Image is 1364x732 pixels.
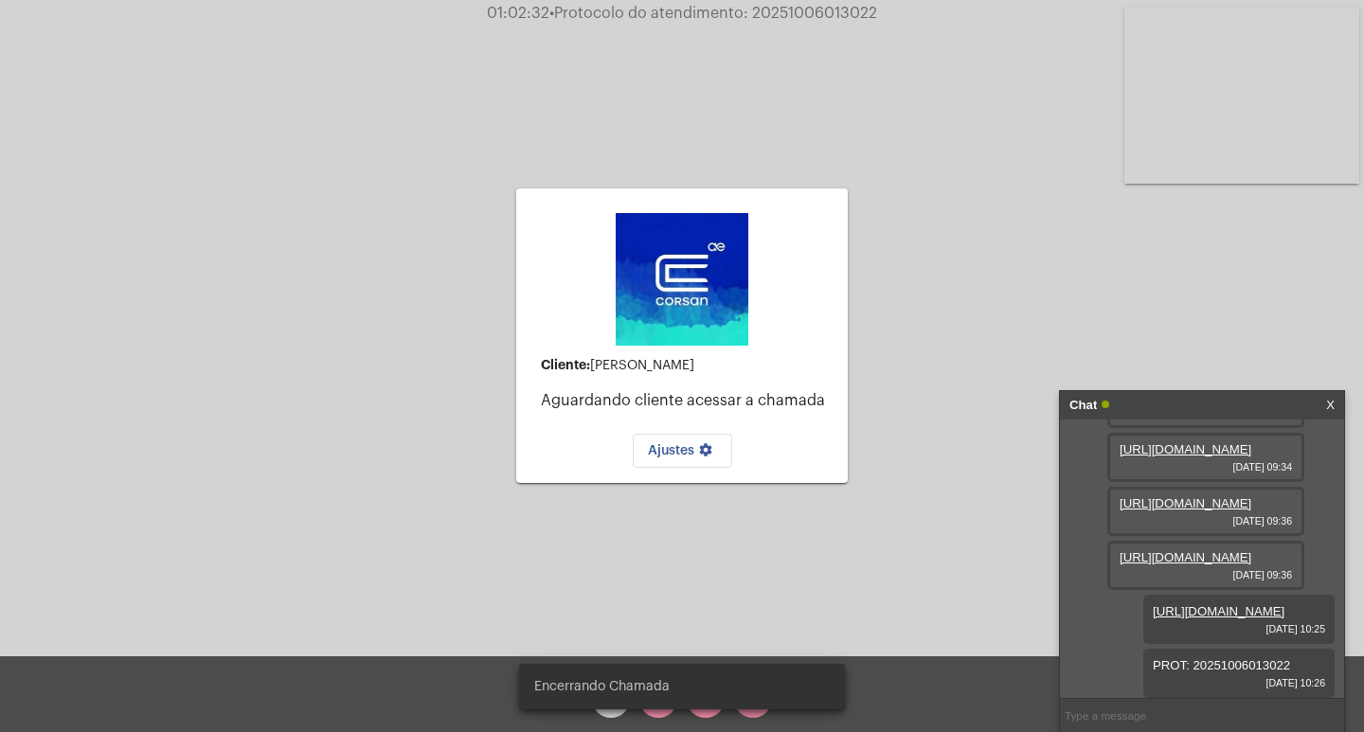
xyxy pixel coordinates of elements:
[1120,550,1251,564] a: [URL][DOMAIN_NAME]
[1153,677,1325,688] span: [DATE] 10:26
[541,358,833,373] div: [PERSON_NAME]
[694,442,717,465] mat-icon: settings
[541,358,590,371] strong: Cliente:
[534,677,670,696] span: Encerrando Chamada
[1153,658,1290,672] span: PROT: 20251006013022
[1120,515,1292,527] span: [DATE] 09:36
[648,444,717,457] span: Ajustes
[1120,442,1251,456] a: [URL][DOMAIN_NAME]
[1102,401,1109,408] span: Online
[633,434,732,468] button: Ajustes
[1120,496,1251,510] a: [URL][DOMAIN_NAME]
[1120,569,1292,580] span: [DATE] 09:36
[549,6,554,21] span: •
[1326,391,1335,420] a: X
[616,213,748,346] img: d4669ae0-8c07-2337-4f67-34b0df7f5ae4.jpeg
[1069,391,1097,420] strong: Chat
[549,6,877,21] span: Protocolo do atendimento: 20251006013022
[487,6,549,21] span: 01:02:32
[1153,623,1325,634] span: [DATE] 10:25
[1153,604,1284,618] a: [URL][DOMAIN_NAME]
[541,392,833,409] p: Aguardando cliente acessar a chamada
[1120,461,1292,473] span: [DATE] 09:34
[1060,699,1344,732] input: Type a message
